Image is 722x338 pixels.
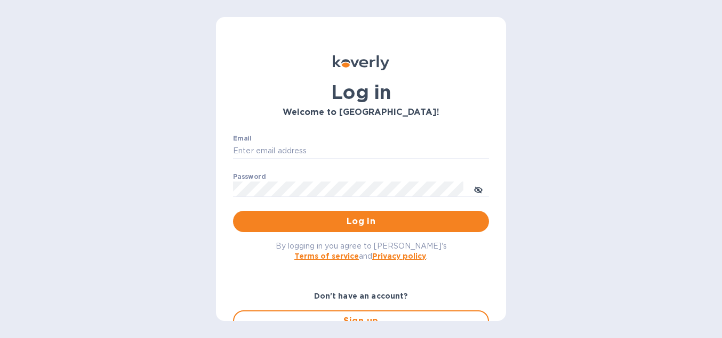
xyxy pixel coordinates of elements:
[233,81,489,103] h1: Log in
[233,108,489,118] h3: Welcome to [GEOGRAPHIC_DATA]!
[333,55,389,70] img: Koverly
[468,178,489,200] button: toggle password visibility
[242,215,480,228] span: Log in
[233,211,489,232] button: Log in
[372,252,426,260] a: Privacy policy
[314,292,408,300] b: Don't have an account?
[233,135,252,142] label: Email
[233,143,489,159] input: Enter email address
[233,174,266,180] label: Password
[294,252,359,260] a: Terms of service
[233,310,489,332] button: Sign up
[243,315,479,327] span: Sign up
[276,242,447,260] span: By logging in you agree to [PERSON_NAME]'s and .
